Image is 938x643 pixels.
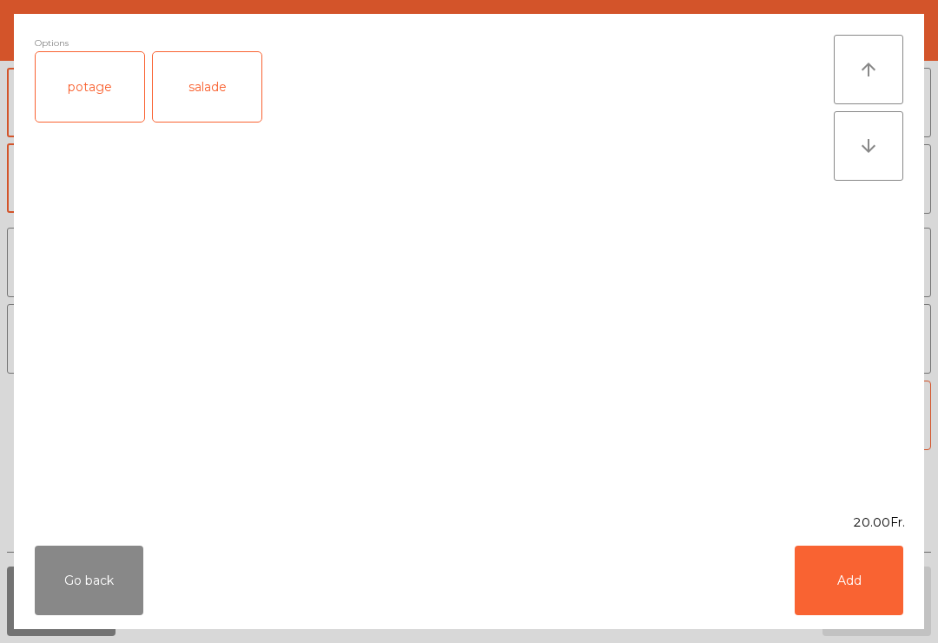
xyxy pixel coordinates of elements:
button: arrow_upward [834,35,903,104]
i: arrow_downward [858,136,879,156]
button: arrow_downward [834,111,903,181]
button: Go back [35,546,143,615]
div: 20.00Fr. [14,514,924,532]
div: potage [36,52,144,122]
i: arrow_upward [858,59,879,80]
button: Add [795,546,903,615]
span: Options [35,35,69,51]
div: salade [153,52,261,122]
